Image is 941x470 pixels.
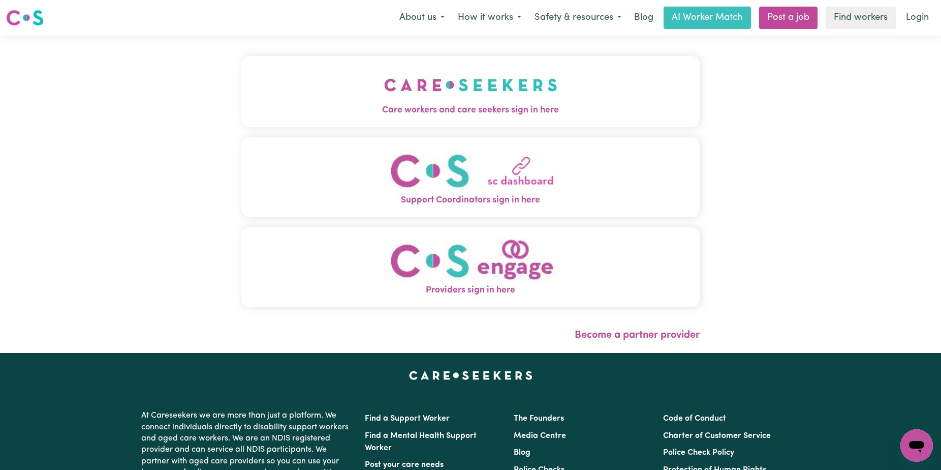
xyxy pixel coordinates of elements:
[575,330,700,340] a: Become a partner provider
[365,415,450,423] a: Find a Support Worker
[241,227,700,307] button: Providers sign in here
[528,7,628,28] button: Safety & resources
[826,7,896,29] a: Find workers
[241,194,700,207] span: Support Coordinators sign in here
[365,461,444,469] a: Post your care needs
[241,284,700,297] span: Providers sign in here
[663,432,771,440] a: Charter of Customer Service
[628,7,660,29] a: Blog
[664,7,751,29] a: AI Worker Match
[451,7,528,28] button: How it works
[393,7,451,28] button: About us
[663,449,734,457] a: Police Check Policy
[409,371,532,379] a: Careseekers home page
[6,6,44,30] a: Careseekers logo
[241,56,700,127] button: Care workers and care seekers sign in here
[900,7,935,29] a: Login
[514,432,566,440] a: Media Centre
[759,7,818,29] a: Post a job
[900,429,933,462] iframe: Button to launch messaging window
[6,9,44,27] img: Careseekers logo
[514,449,530,457] a: Blog
[365,432,477,452] a: Find a Mental Health Support Worker
[241,137,700,217] button: Support Coordinators sign in here
[663,415,726,423] a: Code of Conduct
[241,104,700,117] span: Care workers and care seekers sign in here
[514,415,564,423] a: The Founders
